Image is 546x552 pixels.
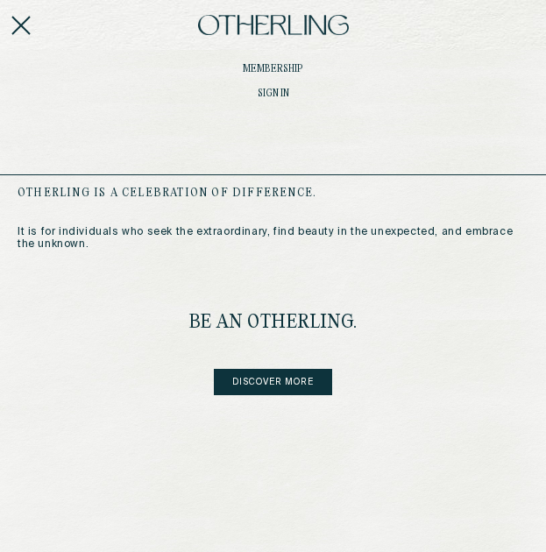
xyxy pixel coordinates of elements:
img: logo [198,15,349,36]
h1: OTHERLING IS A CELEBRATION OF DIFFERENCE. [18,188,528,200]
a: Membership [14,64,532,74]
a: Sign in [14,88,532,99]
p: It is for individuals who seek the extraordinary, find beauty in the unexpected, and embrace the ... [18,226,528,251]
a: Discover more [214,369,332,395]
h4: be an Otherling. [189,312,358,334]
